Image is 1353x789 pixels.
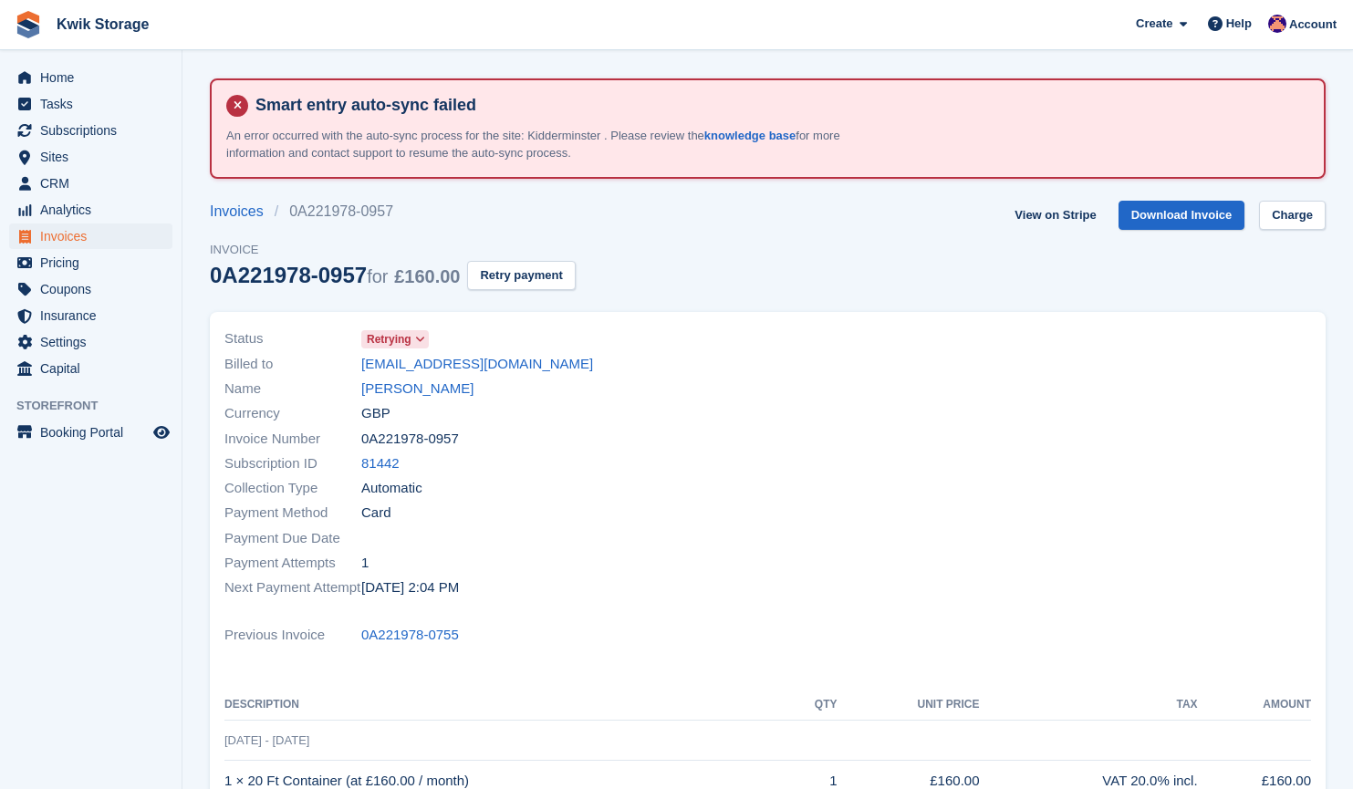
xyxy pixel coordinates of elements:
[367,331,411,348] span: Retrying
[224,690,786,720] th: Description
[361,328,429,349] a: Retrying
[9,91,172,117] a: menu
[40,144,150,170] span: Sites
[361,379,474,400] a: [PERSON_NAME]
[361,354,593,375] a: [EMAIL_ADDRESS][DOMAIN_NAME]
[40,356,150,381] span: Capital
[224,328,361,349] span: Status
[40,91,150,117] span: Tasks
[9,303,172,328] a: menu
[224,503,361,524] span: Payment Method
[1289,16,1337,34] span: Account
[224,733,309,747] span: [DATE] - [DATE]
[9,223,172,249] a: menu
[210,201,275,223] a: Invoices
[9,276,172,302] a: menu
[224,553,361,574] span: Payment Attempts
[1226,15,1252,33] span: Help
[361,403,390,424] span: GBP
[9,356,172,381] a: menu
[9,144,172,170] a: menu
[361,625,459,646] a: 0A221978-0755
[210,201,576,223] nav: breadcrumbs
[49,9,156,39] a: Kwik Storage
[226,127,865,162] p: An error occurred with the auto-sync process for the site: Kidderminster . Please review the for ...
[40,197,150,223] span: Analytics
[9,197,172,223] a: menu
[1268,15,1286,33] img: Jade Stanley
[704,129,796,142] a: knowledge base
[1136,15,1172,33] span: Create
[786,690,838,720] th: QTY
[224,379,361,400] span: Name
[16,397,182,415] span: Storefront
[224,429,361,450] span: Invoice Number
[224,354,361,375] span: Billed to
[15,11,42,38] img: stora-icon-8386f47178a22dfd0bd8f6a31ec36ba5ce8667c1dd55bd0f319d3a0aa187defe.svg
[467,261,575,291] button: Retry payment
[1119,201,1245,231] a: Download Invoice
[40,65,150,90] span: Home
[151,421,172,443] a: Preview store
[361,429,459,450] span: 0A221978-0957
[224,403,361,424] span: Currency
[361,453,400,474] a: 81442
[224,528,361,549] span: Payment Due Date
[838,690,980,720] th: Unit Price
[9,329,172,355] a: menu
[210,263,460,287] div: 0A221978-0957
[40,171,150,196] span: CRM
[1007,201,1103,231] a: View on Stripe
[9,171,172,196] a: menu
[40,303,150,328] span: Insurance
[1259,201,1326,231] a: Charge
[1198,690,1311,720] th: Amount
[40,250,150,275] span: Pricing
[40,118,150,143] span: Subscriptions
[361,553,369,574] span: 1
[40,329,150,355] span: Settings
[224,453,361,474] span: Subscription ID
[210,241,576,259] span: Invoice
[367,266,388,286] span: for
[40,276,150,302] span: Coupons
[980,690,1198,720] th: Tax
[40,420,150,445] span: Booking Portal
[361,577,459,598] time: 2025-08-13 13:04:52 UTC
[224,577,361,598] span: Next Payment Attempt
[224,625,361,646] span: Previous Invoice
[9,118,172,143] a: menu
[361,503,391,524] span: Card
[9,250,172,275] a: menu
[9,65,172,90] a: menu
[224,478,361,499] span: Collection Type
[9,420,172,445] a: menu
[394,266,460,286] span: £160.00
[361,478,422,499] span: Automatic
[248,95,1309,116] h4: Smart entry auto-sync failed
[40,223,150,249] span: Invoices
